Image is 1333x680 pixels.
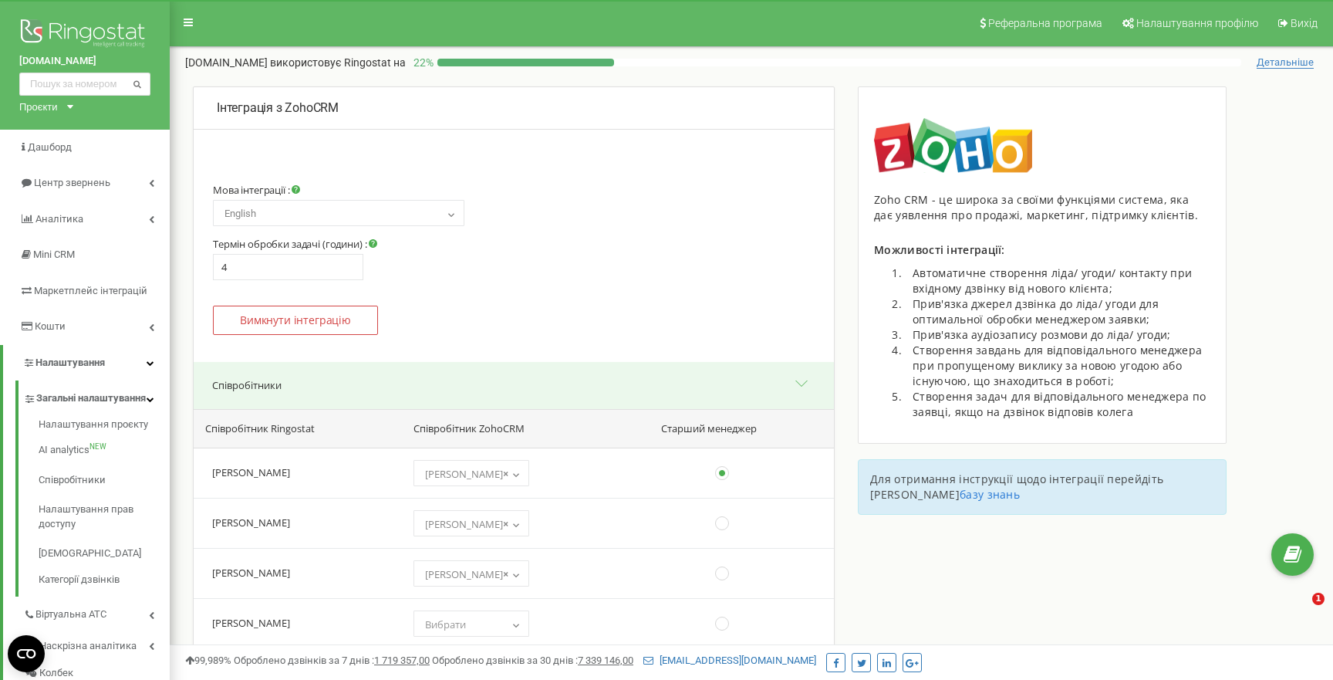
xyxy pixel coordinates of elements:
span: Загальні налаштування [36,391,146,406]
th: Співробітник Ringostat [194,409,400,448]
span: використовує Ringostat на [270,56,406,69]
iframe: Intercom live chat [1281,593,1318,630]
span: Mini CRM [33,249,75,260]
span: Максим Кока [419,563,524,585]
span: × [503,513,508,535]
span: × [503,563,508,585]
span: Наскрізна аналітика [39,639,137,654]
span: Оброблено дзвінків за 30 днів : [432,655,633,666]
span: Максим Кока [413,560,529,587]
p: Для отримання інструкції щодо інтеграції перейдіть [PERSON_NAME] [870,472,1214,502]
div: Проєкти [19,100,58,114]
img: Ringostat logo [19,15,150,54]
span: Дашборд [28,141,72,153]
div: Zoho CRM - це широка за своїми функціями система, яка дає уявлення про продажі, маркетинг, підтри... [874,192,1210,223]
span: Ярослав Зозуля [419,513,524,535]
span: Налаштування [35,357,105,368]
span: Налаштування профілю [1136,17,1258,29]
u: 1 719 357,00 [374,655,430,666]
a: Загальні налаштування [23,381,170,412]
a: Налаштування прав доступу [39,495,170,539]
span: 99,989% [185,655,231,666]
td: [PERSON_NAME] [194,498,400,548]
span: Реферальна програма [988,17,1102,29]
span: Stanislav Kushchenko [419,463,524,485]
span: Центр звернень [34,177,110,188]
a: базу знань [960,487,1020,502]
td: [PERSON_NAME] [194,598,400,648]
span: English [218,203,459,225]
a: Віртуальна АТС [23,597,170,628]
a: [DOMAIN_NAME] [19,54,150,69]
u: 7 339 146,00 [578,655,633,666]
span: Ярослав Зозуля [413,510,529,536]
label: Мова інтеграції : [213,184,300,196]
span: Детальніше [1257,56,1314,69]
a: Співробітники [39,465,170,496]
td: [PERSON_NAME] [194,448,400,498]
span: Stanislav Kushchenko [413,460,529,486]
span: Віртуальна АТС [35,607,106,622]
label: Термін обробки задачі (години) : [213,238,377,250]
span: Оброблено дзвінків за 7 днів : [234,655,430,666]
p: [DOMAIN_NAME] [185,55,406,70]
span: Кошти [35,320,66,332]
a: Налаштування проєкту [39,418,170,436]
span: × [503,463,508,485]
a: Категорії дзвінків [39,569,170,587]
span: Аналiтика [35,213,83,225]
p: 22 % [406,55,437,70]
span: Вихід [1291,17,1318,29]
input: Пошук за номером [19,73,150,96]
a: [DEMOGRAPHIC_DATA] [39,539,170,569]
li: Створення задач для відповідального менеджера по заявці, якщо на дзвінок відповів колега [905,389,1210,420]
li: Створення завдань для відповідального менеджера при пропущеному виклику за новою угодою або існую... [905,343,1210,389]
p: Інтеграція з ZohoCRM [217,100,811,117]
span: 1 [1312,593,1325,605]
li: Прив'язка аудіозапису розмови до ліда/ угоди; [905,327,1210,343]
span: Старший менеджер [661,421,757,436]
a: Наскрізна аналітика [23,628,170,660]
li: Прив'язка джерел дзвінка до ліда/ угоди для оптимальної обробки менеджером заявки; [905,296,1210,327]
span: Вибрати [425,617,466,631]
button: Співробітники [194,362,834,409]
li: Автоматичне створення ліда/ угоди/ контакту при вхідному дзвінку від нового клієнта; [905,266,1210,296]
th: Співробітник ZohoCRM [400,409,649,448]
button: Вимкнути інтеграцію [213,306,378,335]
span: Маркетплейс інтеграцій [34,285,147,296]
a: AI analyticsNEW [39,435,170,465]
p: Можливості інтеграції: [874,242,1210,258]
td: [PERSON_NAME] [194,548,400,598]
a: [EMAIL_ADDRESS][DOMAIN_NAME] [643,655,816,666]
img: image [874,118,1032,173]
button: Open CMP widget [8,635,45,672]
a: Налаштування [3,345,170,381]
span: English [213,200,464,226]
